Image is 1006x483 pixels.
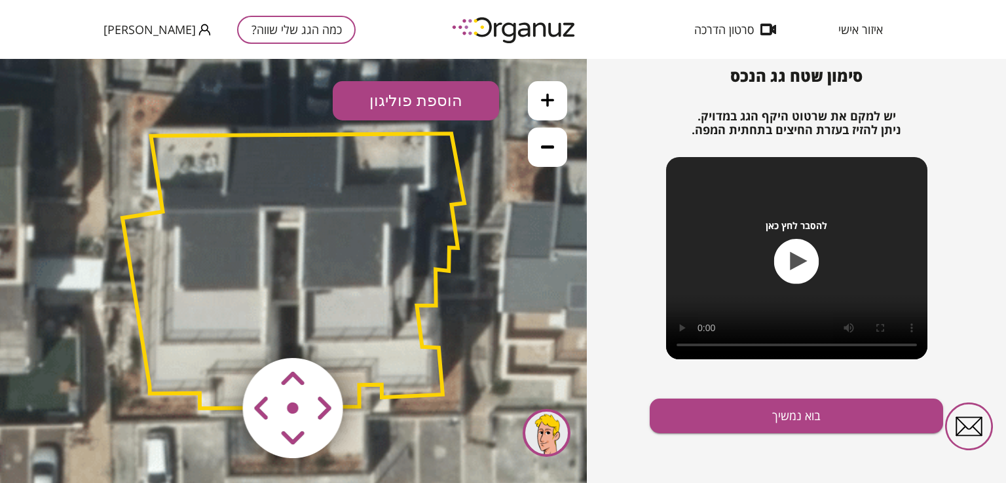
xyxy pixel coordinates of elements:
[819,23,903,36] button: איזור אישי
[675,23,796,36] button: סרטון הדרכה
[730,65,863,86] span: סימון שטח גג הנכס
[103,22,211,38] button: [PERSON_NAME]
[766,220,827,231] span: להסבר לחץ כאן
[650,399,943,433] button: בוא נמשיך
[650,109,943,137] h2: יש למקם את שרטוט היקף הגג במדויק. ניתן להזיז בעזרת החיצים בתחתית המפה.
[694,23,754,36] span: סרטון הדרכה
[103,23,196,36] span: [PERSON_NAME]
[333,22,499,62] button: הוספת פוליגון
[443,12,587,48] img: logo
[237,16,356,44] button: כמה הגג שלי שווה?
[838,23,883,36] span: איזור אישי
[215,272,372,428] img: vector-smart-object-copy.png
